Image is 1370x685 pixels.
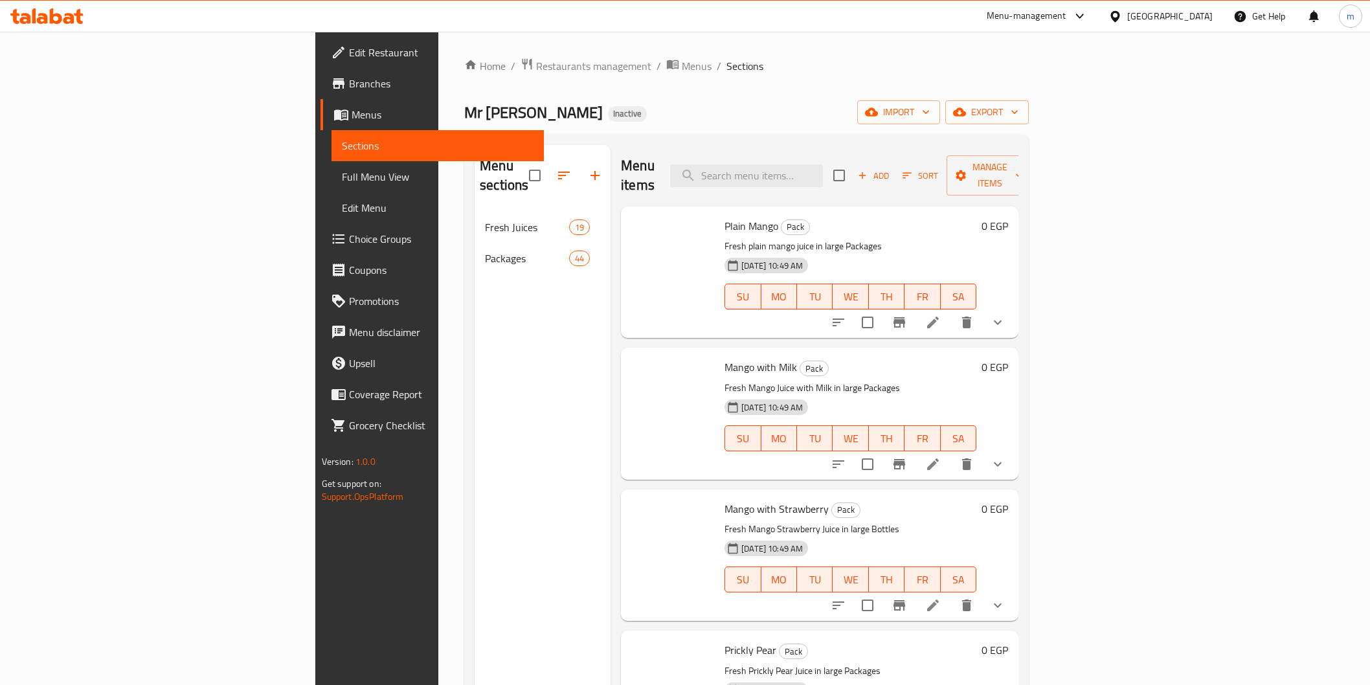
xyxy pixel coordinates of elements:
[884,449,915,480] button: Branch-specific-item
[869,567,904,592] button: TH
[322,475,381,492] span: Get support on:
[957,159,1023,192] span: Manage items
[854,451,881,478] span: Select to update
[825,162,853,189] span: Select section
[838,570,863,589] span: WE
[724,380,976,396] p: Fresh Mango Juice with Milk in large Packages
[802,287,827,306] span: TU
[608,108,647,119] span: Inactive
[884,590,915,621] button: Branch-specific-item
[800,361,828,376] span: Pack
[1127,9,1213,23] div: [GEOGRAPHIC_DATA]
[802,429,827,448] span: TU
[823,307,854,338] button: sort-choices
[856,168,891,183] span: Add
[904,284,940,309] button: FR
[569,251,590,266] div: items
[797,567,833,592] button: TU
[320,254,544,286] a: Coupons
[621,156,655,195] h2: Menu items
[724,216,778,236] span: Plain Mango
[869,284,904,309] button: TH
[797,425,833,451] button: TU
[349,262,533,278] span: Coupons
[320,317,544,348] a: Menu disclaimer
[987,8,1066,24] div: Menu-management
[874,570,899,589] span: TH
[331,161,544,192] a: Full Menu View
[910,287,935,306] span: FR
[781,219,809,234] span: Pack
[570,221,589,234] span: 19
[982,500,1008,518] h6: 0 EGP
[1347,9,1354,23] span: m
[781,219,810,235] div: Pack
[736,543,808,555] span: [DATE] 10:49 AM
[982,358,1008,376] h6: 0 EGP
[349,387,533,402] span: Coverage Report
[475,243,611,274] div: Packages44
[724,640,776,660] span: Prickly Pear
[869,425,904,451] button: TH
[736,260,808,272] span: [DATE] 10:49 AM
[925,456,941,472] a: Edit menu item
[925,598,941,613] a: Edit menu item
[982,590,1013,621] button: show more
[833,284,868,309] button: WE
[730,429,756,448] span: SU
[982,217,1008,235] h6: 0 EGP
[910,429,935,448] span: FR
[349,355,533,371] span: Upsell
[349,324,533,340] span: Menu disclaimer
[797,284,833,309] button: TU
[724,238,976,254] p: Fresh plain mango juice in large Packages
[951,590,982,621] button: delete
[767,287,792,306] span: MO
[767,570,792,589] span: MO
[730,570,756,589] span: SU
[475,212,611,243] div: Fresh Juices19
[666,58,712,74] a: Menus
[982,307,1013,338] button: show more
[349,293,533,309] span: Promotions
[899,166,941,186] button: Sort
[838,429,863,448] span: WE
[904,425,940,451] button: FR
[990,456,1005,472] svg: Show Choices
[823,590,854,621] button: sort-choices
[767,429,792,448] span: MO
[951,307,982,338] button: delete
[349,45,533,60] span: Edit Restaurant
[352,107,533,122] span: Menus
[349,418,533,433] span: Grocery Checklist
[464,58,1029,74] nav: breadcrumb
[485,251,569,266] div: Packages
[342,200,533,216] span: Edit Menu
[854,592,881,619] span: Select to update
[941,425,976,451] button: SA
[724,425,761,451] button: SU
[570,253,589,265] span: 44
[802,570,827,589] span: TU
[832,502,860,517] span: Pack
[331,130,544,161] a: Sections
[990,598,1005,613] svg: Show Choices
[342,169,533,185] span: Full Menu View
[320,410,544,441] a: Grocery Checklist
[724,357,797,377] span: Mango with Milk
[874,429,899,448] span: TH
[946,429,971,448] span: SA
[946,570,971,589] span: SA
[724,663,976,679] p: Fresh Prickly Pear Juice in large Packages
[946,287,971,306] span: SA
[800,361,829,376] div: Pack
[331,192,544,223] a: Edit Menu
[320,348,544,379] a: Upsell
[982,641,1008,659] h6: 0 EGP
[982,449,1013,480] button: show more
[682,58,712,74] span: Menus
[724,567,761,592] button: SU
[342,138,533,153] span: Sections
[536,58,651,74] span: Restaurants management
[904,567,940,592] button: FR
